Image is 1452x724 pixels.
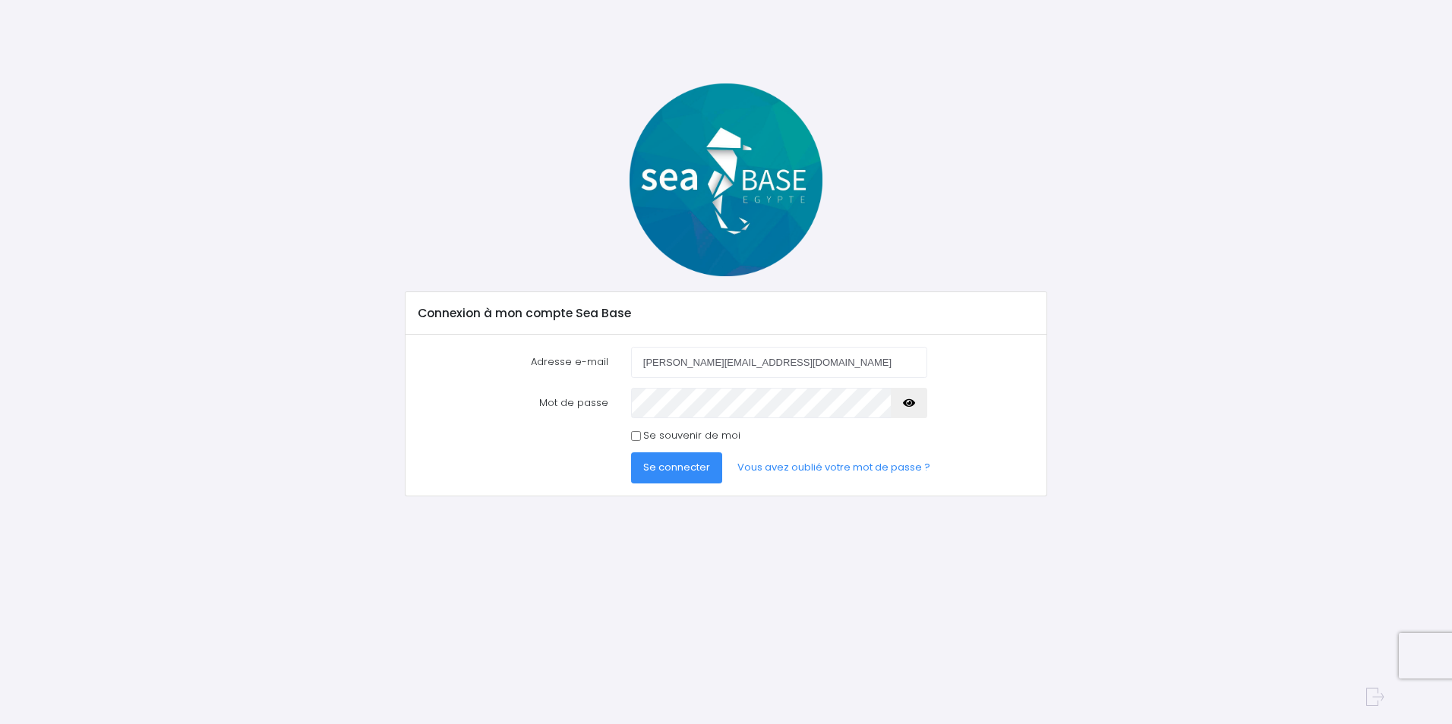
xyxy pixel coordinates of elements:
[643,428,740,443] label: Se souvenir de moi
[643,460,710,474] span: Se connecter
[725,452,942,483] a: Vous avez oublié votre mot de passe ?
[631,452,722,483] button: Se connecter
[407,388,620,418] label: Mot de passe
[406,292,1046,335] div: Connexion à mon compte Sea Base
[407,347,620,377] label: Adresse e-mail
